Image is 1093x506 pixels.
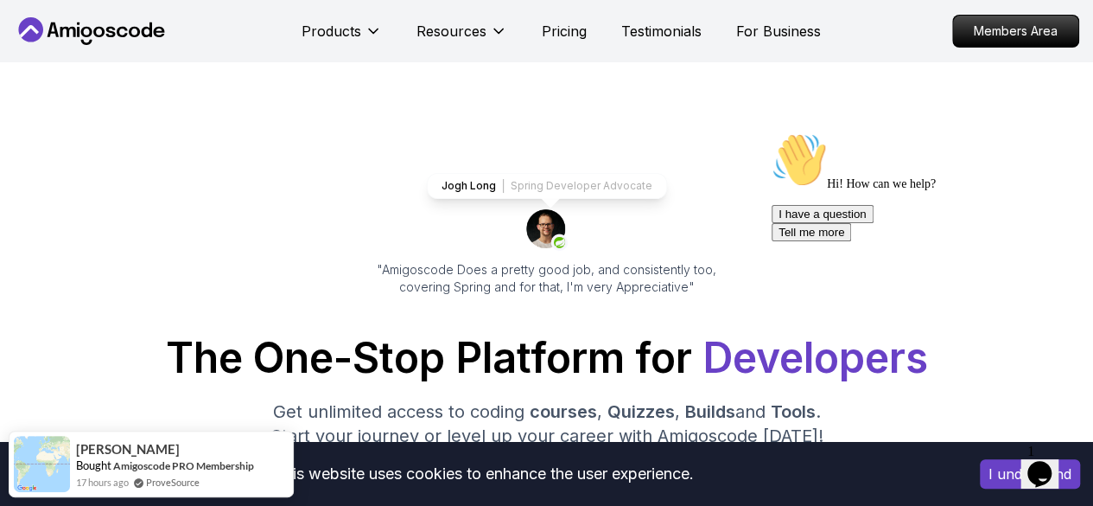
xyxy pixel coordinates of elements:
[76,475,129,490] span: 17 hours ago
[530,401,597,422] span: courses
[526,209,568,251] img: josh long
[7,7,62,62] img: :wave:
[13,455,954,493] div: This website uses cookies to enhance the user experience.
[607,401,675,422] span: Quizzes
[736,21,821,42] a: For Business
[14,337,1079,379] h1: The One-Stop Platform for
[442,179,496,193] p: Jogh Long
[7,52,171,65] span: Hi! How can we help?
[416,21,507,55] button: Resources
[113,459,254,472] a: Amigoscode PRO Membership
[702,332,928,383] span: Developers
[1020,437,1076,489] iframe: chat widget
[511,179,652,193] p: Spring Developer Advocate
[353,261,740,296] p: "Amigoscode Does a pretty good job, and consistently too, covering Spring and for that, I'm very ...
[302,21,382,55] button: Products
[765,125,1076,428] iframe: chat widget
[980,459,1080,489] button: Accept cookies
[952,15,1079,48] a: Members Area
[685,401,735,422] span: Builds
[76,458,111,472] span: Bought
[7,98,86,116] button: Tell me more
[14,436,70,492] img: provesource social proof notification image
[7,7,318,116] div: 👋Hi! How can we help?I have a questionTell me more
[146,477,200,488] a: ProveSource
[542,21,587,42] a: Pricing
[257,400,837,448] p: Get unlimited access to coding , , and . Start your journey or level up your career with Amigosco...
[953,16,1078,47] p: Members Area
[621,21,702,42] a: Testimonials
[302,21,361,42] p: Products
[76,442,180,457] span: [PERSON_NAME]
[7,80,109,98] button: I have a question
[416,21,486,42] p: Resources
